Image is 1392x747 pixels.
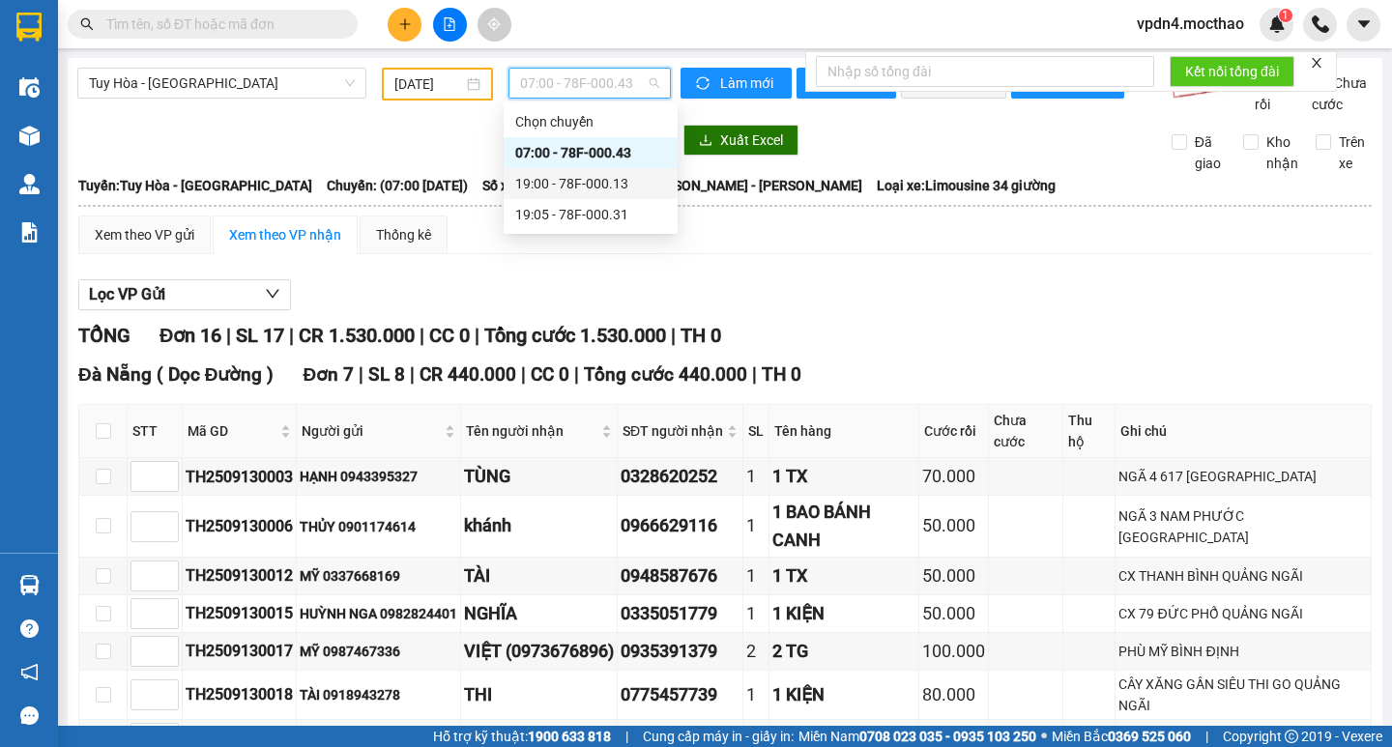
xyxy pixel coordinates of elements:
span: | [625,726,628,747]
img: warehouse-icon [19,575,40,595]
div: 50.000 [922,562,985,589]
span: Lọc VP Gửi [89,282,165,306]
img: phone-icon [1312,15,1329,33]
button: syncLàm mới [681,68,792,99]
div: 50.000 [922,512,985,539]
span: down [265,286,280,302]
span: Đơn 7 [303,363,354,386]
div: khánh [464,512,614,539]
span: sync [696,76,712,92]
strong: 0369 525 060 [1108,729,1191,744]
td: 0935391379 [618,633,743,671]
div: 19:05 - 78F-000.31 [515,204,666,225]
sup: 1 [1279,9,1292,22]
div: 19:00 - 78F-000.13 [515,173,666,194]
th: SL [743,405,769,458]
span: file-add [443,17,456,31]
strong: 0708 023 035 - 0935 103 250 [859,729,1036,744]
div: TH2509130012 [186,563,293,588]
span: Gửi: [16,16,46,37]
div: 80.000 [922,681,985,708]
span: Miền Bắc [1052,726,1191,747]
div: NGHĨA [464,600,614,627]
th: Ghi chú [1116,405,1372,458]
input: 13/09/2025 [394,73,463,95]
button: file-add [433,8,467,42]
div: 0 [226,110,422,133]
td: TÙNG [461,458,618,496]
span: close [1310,56,1323,70]
span: Loại xe: Limousine 34 giường [877,175,1056,196]
div: 0939202248 [16,83,213,110]
div: 1 [746,562,766,589]
span: Nhận: [226,16,273,37]
span: caret-down [1355,15,1373,33]
div: TÀI 0918943278 [300,684,457,705]
b: Tuyến: Tuy Hòa - [GEOGRAPHIC_DATA] [78,178,312,193]
span: | [752,363,757,386]
strong: 1900 633 818 [528,729,611,744]
span: | [671,324,676,347]
div: 1 [746,463,766,490]
span: Người gửi [302,420,441,442]
span: notification [20,663,39,681]
span: | [1205,726,1208,747]
span: message [20,706,39,725]
div: NGÃ 3 NAM PHƯỚC [GEOGRAPHIC_DATA] [1118,505,1368,548]
div: 70.000 [922,463,985,490]
span: vpdn4.mocthao [1121,12,1260,36]
span: TỔNG [78,324,130,347]
span: | [289,324,294,347]
div: THI [464,681,614,708]
div: HẠNH 0943395327 [300,466,457,487]
span: copyright [1285,730,1298,743]
img: icon-new-feature [1268,15,1286,33]
div: 2 TG [772,638,915,665]
div: 0935391379 [621,638,739,665]
button: Kết nối tổng đài [1170,56,1294,87]
span: Đà Nẵng ( Dọc Đường ) [78,363,274,386]
div: 100.000 [922,638,985,665]
span: search [80,17,94,31]
button: plus [388,8,421,42]
span: ⚪️ [1041,733,1047,740]
button: Lọc VP Gửi [78,279,291,310]
th: Cước rồi [919,405,989,458]
td: VIỆT (0973676896) [461,633,618,671]
div: CX THANH BÌNH QUẢNG NGÃI [1118,565,1368,587]
td: TÀI [461,558,618,595]
span: Tuy Hòa - Đà Nẵng [89,69,355,98]
div: MỸ 0337668169 [300,565,457,587]
img: warehouse-icon [19,126,40,146]
div: 2 [746,638,766,665]
button: caret-down [1347,8,1380,42]
span: question-circle [20,619,39,638]
div: 0966629116 [621,512,739,539]
div: 1 BAO BÁNH CANH [772,499,915,554]
span: Mã GD [188,420,276,442]
div: Xem theo VP nhận [229,224,341,245]
div: 07:00 - 78F-000.43 [515,142,666,163]
span: Trên xe [1331,131,1373,174]
span: | [420,324,424,347]
div: [GEOGRAPHIC_DATA] [226,16,422,60]
img: solution-icon [19,222,40,243]
span: Miền Nam [798,726,1036,747]
span: Kho nhận [1259,131,1306,174]
div: TÀI [464,562,614,589]
span: 07:00 - 78F-000.43 [520,69,659,98]
div: 0335051779 [621,600,739,627]
div: TH2509130018 [186,682,293,706]
span: Chuyến: (07:00 [DATE]) [327,175,468,196]
td: TH2509130006 [183,496,297,558]
td: NGHĨA [461,595,618,633]
div: TH2509130017 [186,639,293,663]
span: CR 440.000 [420,363,516,386]
div: 0913445388 [226,83,422,110]
span: SL 8 [368,363,405,386]
button: printerIn phơi [797,68,896,99]
div: 0775457739 [621,681,739,708]
img: logo-vxr [16,13,42,42]
div: 1 [746,600,766,627]
div: 1 KIỆN [772,600,915,627]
